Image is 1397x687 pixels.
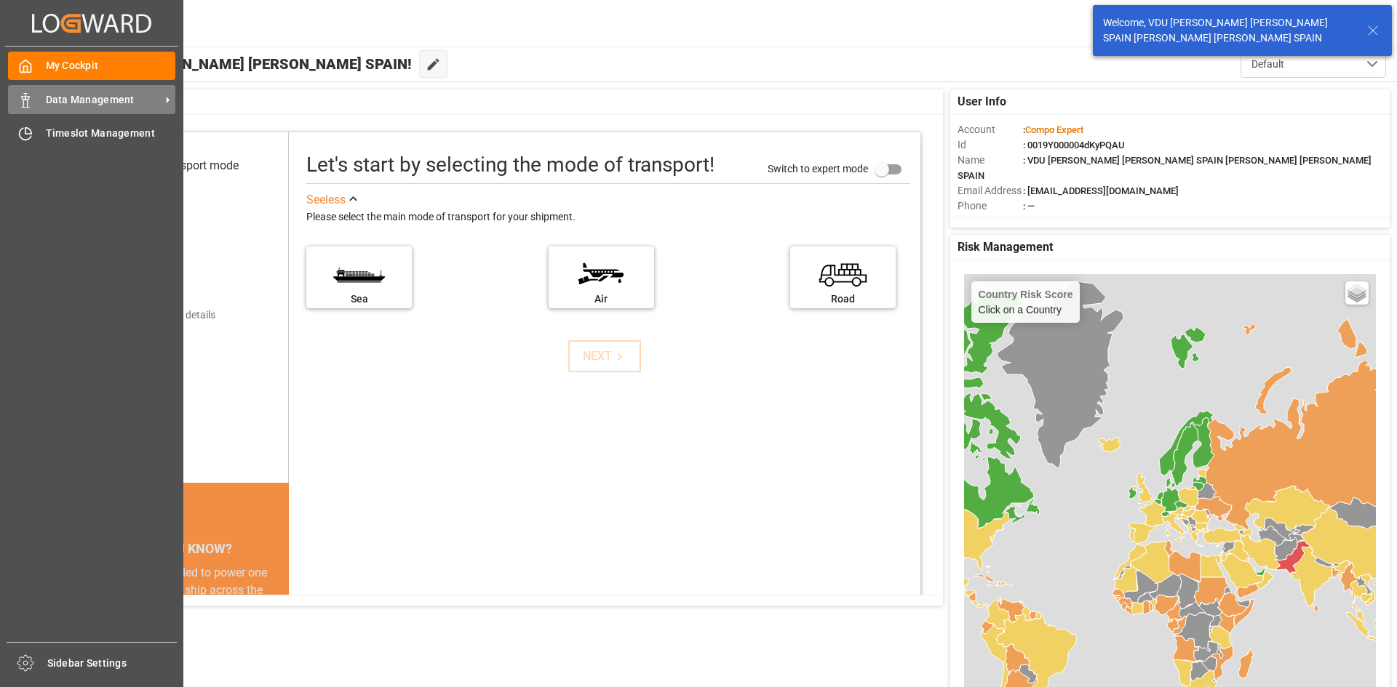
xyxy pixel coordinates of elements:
span: Switch to expert mode [768,162,868,174]
span: Timeslot Management [46,126,176,141]
span: Data Management [46,92,161,108]
a: Layers [1345,281,1369,305]
span: Account [958,122,1023,137]
span: : VDU [PERSON_NAME] [PERSON_NAME] SPAIN [PERSON_NAME] [PERSON_NAME] SPAIN [958,155,1372,181]
span: User Info [958,93,1006,111]
span: Hello VDU [PERSON_NAME] [PERSON_NAME] SPAIN! [60,50,412,78]
span: Email Address [958,183,1023,198]
span: Id [958,137,1023,153]
span: My Cockpit [46,58,176,73]
div: Let's start by selecting the mode of transport! [306,150,715,180]
span: Account Type [958,214,1023,229]
button: next slide / item [268,564,289,686]
a: My Cockpit [8,52,175,80]
span: : 0019Y000004dKyPQAU [1023,140,1125,150]
span: Compo Expert [1025,124,1083,135]
div: Air [556,292,647,307]
span: : [EMAIL_ADDRESS][DOMAIN_NAME] [1023,185,1179,196]
span: Sidebar Settings [47,656,178,671]
span: : — [1023,201,1035,212]
div: The energy needed to power one large container ship across the ocean in a single day is the same ... [96,564,271,669]
div: Sea [314,292,405,307]
button: NEXT [568,340,641,372]
div: NEXT [583,347,627,365]
span: Phone [958,198,1023,214]
span: Risk Management [958,238,1053,256]
div: Click on a Country [979,289,1073,316]
span: : Shipper [1023,216,1059,227]
div: Welcome, VDU [PERSON_NAME] [PERSON_NAME] SPAIN [PERSON_NAME] [PERSON_NAME] SPAIN [1103,15,1353,46]
div: DID YOU KNOW? [79,534,289,564]
span: Name [958,153,1023,168]
div: See less [306,191,346,209]
div: Please select the main mode of transport for your shipment. [306,209,910,226]
a: Timeslot Management [8,119,175,148]
button: open menu [1241,50,1386,78]
span: Default [1251,57,1284,72]
h4: Country Risk Score [979,289,1073,300]
span: : [1023,124,1083,135]
div: Road [797,292,888,307]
